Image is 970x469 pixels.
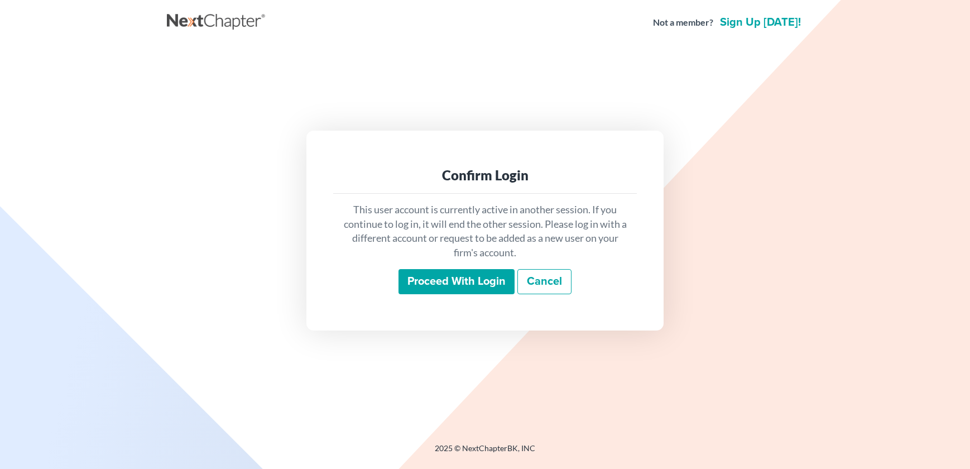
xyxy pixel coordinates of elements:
[342,203,628,260] p: This user account is currently active in another session. If you continue to log in, it will end ...
[517,269,572,295] a: Cancel
[167,443,803,463] div: 2025 © NextChapterBK, INC
[718,17,803,28] a: Sign up [DATE]!
[342,166,628,184] div: Confirm Login
[653,16,713,29] strong: Not a member?
[398,269,515,295] input: Proceed with login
